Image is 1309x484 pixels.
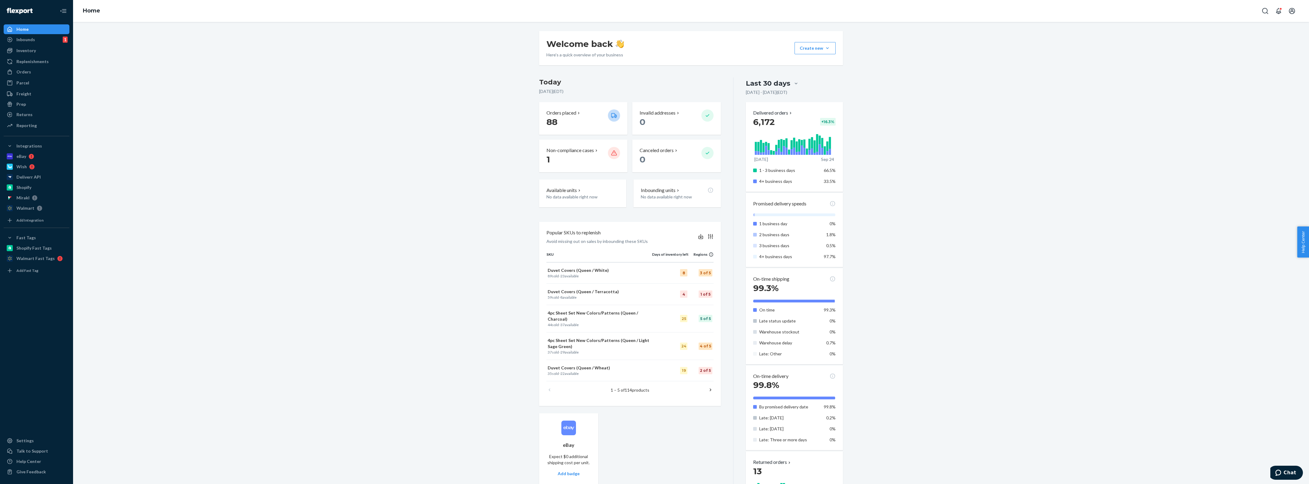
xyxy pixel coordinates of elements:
span: 23 [560,274,565,278]
span: 35 [548,371,552,376]
p: 4+ business days [759,254,819,260]
button: Non-compliance cases 1 [539,140,627,172]
button: Help Center [1297,226,1309,258]
p: eBay [563,442,574,449]
p: Late status update [759,318,819,324]
button: Invalid addresses 0 [632,102,721,135]
img: Flexport logo [7,8,33,14]
a: Shopify Fast Tags [4,243,69,253]
span: 37 [560,322,565,327]
p: Late: [DATE] [759,415,819,421]
p: Inbounding units [641,187,676,194]
span: 59 [548,295,552,300]
a: Add Fast Tag [4,266,69,276]
p: Add badge [558,471,580,477]
span: 0.7% [826,340,836,345]
div: Walmart Fast Tags [16,255,55,262]
span: 0% [830,426,836,431]
div: 1 [63,37,68,43]
div: Orders [16,69,31,75]
span: 97.7% [824,254,836,259]
p: sold · available [548,273,651,279]
p: 1 business day [759,221,819,227]
div: Shopify Fast Tags [16,245,52,251]
div: Freight [16,91,31,97]
p: Available units [546,187,577,194]
div: Settings [16,438,34,444]
div: eBay [16,153,26,159]
div: 5 of 5 [699,315,712,322]
button: Returned orders [753,459,792,466]
p: By promised delivery date [759,404,819,410]
a: Walmart Fast Tags [4,254,69,263]
div: 4 [680,290,687,298]
span: 99.8% [824,404,836,409]
p: sold · available [548,295,651,300]
span: 0% [830,318,836,323]
p: Promised delivery speeds [753,200,806,207]
a: Shopify [4,183,69,192]
p: 4+ business days [759,178,819,184]
div: Last 30 days [746,79,790,88]
div: Shopify [16,184,31,190]
div: 24 [680,343,687,350]
div: 1 of 5 [699,290,712,298]
span: 29 [560,350,565,354]
button: Inbounding unitsNo data available right now [633,180,721,207]
div: Integrations [16,143,42,149]
p: Avoid missing out on sales by inbounding these SKUs [546,238,648,244]
span: 114 [625,387,632,393]
div: Parcel [16,80,29,86]
div: Replenishments [16,59,49,65]
p: Late: [DATE] [759,426,819,432]
p: Canceled orders [640,147,674,154]
span: 0.2% [826,415,836,420]
div: Wish [16,164,27,170]
p: Warehouse stockout [759,329,819,335]
a: Returns [4,110,69,119]
p: Delivered orders [753,109,793,116]
button: Integrations [4,141,69,151]
iframe: Opens a widget where you can chat to one of our agents [1270,466,1303,481]
p: Duvet Covers (Queen / White) [548,267,651,273]
a: Reporting [4,121,69,130]
span: 13 [753,466,762,476]
a: Settings [4,436,69,446]
p: sold · available [548,322,651,327]
div: 19 [680,367,687,374]
p: On-time delivery [753,373,788,380]
span: 1.8% [826,232,836,237]
span: 99.3% [753,283,779,293]
div: 3 of 5 [699,269,712,276]
div: 4 of 5 [699,343,712,350]
a: Mirakl [4,193,69,203]
p: Duvet Covers (Queen / Terracotta) [548,289,651,295]
span: 8 [560,295,563,300]
p: No data available right now [546,194,619,200]
p: Late: Other [759,351,819,357]
span: 1 [546,154,550,165]
div: Fast Tags [16,235,36,241]
button: Orders placed 88 [539,102,627,135]
p: Late: Three or more days [759,437,819,443]
button: Open Search Box [1259,5,1271,17]
a: Home [83,7,100,14]
p: Sep 24 [821,156,834,162]
p: Expect $0 additional shipping cost per unit. [546,454,591,466]
span: 0 [640,154,645,165]
p: 2 business days [759,232,819,238]
span: 44 [548,322,552,327]
th: Days of inventory left [652,252,689,262]
a: Inbounds1 [4,35,69,44]
p: Duvet Covers (Queen / Wheat) [548,365,651,371]
h3: Today [539,77,721,87]
button: Canceled orders 0 [632,140,721,172]
a: Replenishments [4,57,69,66]
span: 0% [830,351,836,356]
button: Open account menu [1286,5,1298,17]
img: hand-wave emoji [616,40,624,48]
div: 8 [680,269,687,276]
p: 4pc Sheet Set New Colors/Patterns (Queen / Charcoal) [548,310,651,322]
a: Inventory [4,46,69,55]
